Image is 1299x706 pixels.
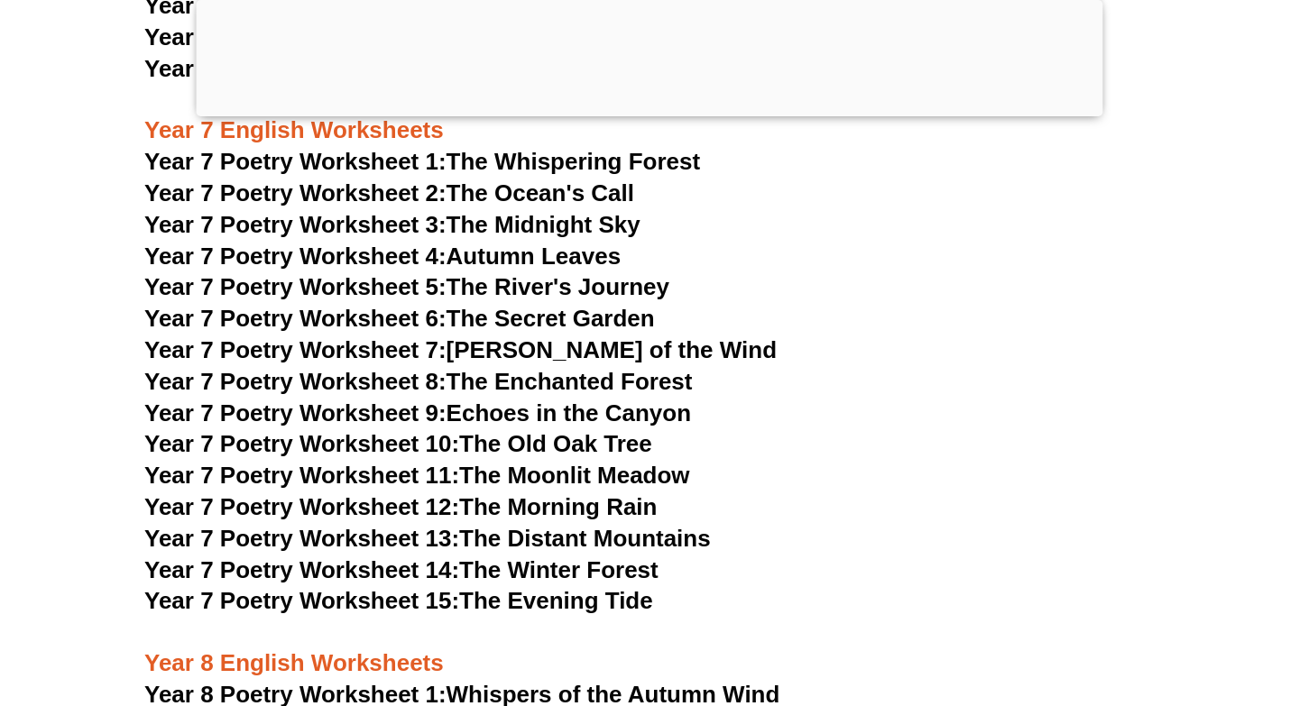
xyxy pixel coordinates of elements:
a: Year 7 Poetry Worksheet 6:The Secret Garden [144,305,655,332]
a: Year 7 Poetry Worksheet 8:The Enchanted Forest [144,368,692,395]
a: Year 6 Worksheet 25:Using Direct and Indirect Quotes in Writing [144,55,859,82]
a: Year 7 Poetry Worksheet 13:The Distant Mountains [144,525,711,552]
span: Year 7 Poetry Worksheet 5: [144,273,447,300]
span: Year 7 Poetry Worksheet 7: [144,336,447,363]
span: Year 7 Poetry Worksheet 3: [144,211,447,238]
a: Year 7 Poetry Worksheet 14:The Winter Forest [144,556,659,583]
a: Year 7 Poetry Worksheet 15:The Evening Tide [144,587,653,614]
a: Year 7 Poetry Worksheet 4:Autumn Leaves [144,243,621,270]
span: Year 7 Poetry Worksheet 2: [144,179,447,206]
a: Year 7 Poetry Worksheet 12:The Morning Rain [144,493,657,520]
span: Year 7 Poetry Worksheet 11: [144,462,459,489]
span: Year 7 Poetry Worksheet 1: [144,148,447,175]
a: Year 7 Poetry Worksheet 10:The Old Oak Tree [144,430,652,457]
a: Year 7 Poetry Worksheet 5:The River's Journey [144,273,669,300]
span: Year 7 Poetry Worksheet 6: [144,305,447,332]
a: Year 7 Poetry Worksheet 2:The Ocean's Call [144,179,634,206]
a: Year 7 Poetry Worksheet 7:[PERSON_NAME] of the Wind [144,336,777,363]
span: Year 6 Worksheet 25: [144,55,380,82]
span: Year 7 Poetry Worksheet 9: [144,399,447,426]
span: Year 7 Poetry Worksheet 15: [144,587,459,614]
span: Year 6 Worksheet 24: [144,23,380,50]
a: Year 7 Poetry Worksheet 1:The Whispering Forest [144,148,700,175]
iframe: Chat Widget [990,502,1299,706]
a: Year 7 Poetry Worksheet 11:The Moonlit Meadow [144,462,690,489]
span: Year 7 Poetry Worksheet 12: [144,493,459,520]
span: Year 7 Poetry Worksheet 8: [144,368,447,395]
a: Year 7 Poetry Worksheet 9:Echoes in the Canyon [144,399,691,426]
a: Year 6 Worksheet 24:Persuasive Writing Techniques [144,23,725,50]
h3: Year 8 English Worksheets [144,618,1155,679]
a: Year 7 Poetry Worksheet 3:The Midnight Sky [144,211,640,238]
span: Year 7 Poetry Worksheet 14: [144,556,459,583]
span: Year 7 Poetry Worksheet 13: [144,525,459,552]
h3: Year 7 English Worksheets [144,86,1155,147]
span: Year 7 Poetry Worksheet 10: [144,430,459,457]
span: Year 7 Poetry Worksheet 4: [144,243,447,270]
